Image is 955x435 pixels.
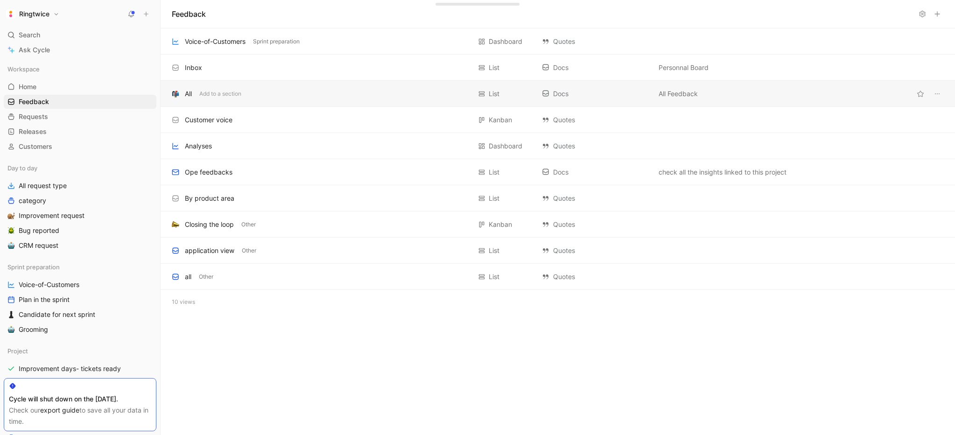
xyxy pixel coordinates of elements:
div: Dashboard [489,140,522,152]
div: Kanban [489,219,512,230]
div: Cycle will shut down on the [DATE]. [9,393,151,405]
div: List [489,245,499,256]
button: 📬 [170,88,181,99]
div: all [185,271,191,282]
span: Ask Cycle [19,44,50,56]
img: 🐌 [7,212,15,219]
a: Releases [4,125,156,139]
div: List [489,193,499,204]
a: 🐌Improvement request [4,209,156,223]
div: Quotes [542,36,649,47]
a: 🤖Grooming [4,323,156,337]
div: Docs [542,88,649,99]
span: Plan in the sprint [19,295,70,304]
button: ♟️ [6,309,17,320]
span: All Feedback [659,88,698,99]
div: Day to dayAll request typecategory🐌Improvement request🪲Bug reported🤖CRM request [4,161,156,253]
span: Bug reported [19,226,59,235]
img: ♟️ [7,311,15,318]
div: allOtherList QuotesView actions [161,264,955,290]
div: 10 views [161,290,955,314]
button: 🐌 [6,210,17,221]
span: All request type [19,181,67,190]
div: Inbox [185,62,202,73]
button: View actions [931,87,944,100]
div: All [185,88,192,99]
button: 🤖 [6,240,17,251]
div: Check our to save all your data in time. [9,405,151,427]
div: Sprint preparationVoice-of-CustomersPlan in the sprint♟️Candidate for next sprint🤖Grooming [4,260,156,337]
span: Candidate for next sprint [19,310,95,319]
div: AnalysesDashboard QuotesView actions [161,133,955,159]
div: Quotes [542,140,649,152]
span: Other [242,246,256,255]
div: Quotes [542,114,649,126]
div: Day to day [4,161,156,175]
button: Add to a section [197,90,243,98]
span: Requests [19,112,48,121]
span: Project [7,346,28,356]
a: Feedback [4,95,156,109]
button: 📣 [170,219,181,230]
span: Personnal Board [659,62,709,73]
span: Voice-of-Customers [19,280,79,289]
span: Grooming [19,325,48,334]
div: 📬AllAdd to a sectionList DocsAll FeedbackView actions [161,81,955,107]
span: Releases [19,127,47,136]
a: export guide [40,406,79,414]
div: Docs [542,62,649,73]
img: Ringtwice [6,9,15,19]
span: Improvement days- tickets ready [19,364,121,373]
a: 🪲Bug reported [4,224,156,238]
div: Quotes [542,193,649,204]
span: Day to day [7,163,37,173]
span: Improvement request [19,211,84,220]
div: By product area [185,193,234,204]
button: 🪲 [6,225,17,236]
button: 🤖 [6,324,17,335]
img: 📣 [172,221,179,228]
div: ProjectImprovement days- tickets readyimprovement days- ALL♟️Card investigations [4,344,156,406]
img: 🤖 [7,242,15,249]
div: List [489,88,499,99]
a: improvement days- ALL [4,377,156,391]
h1: Ringtwice [19,10,49,18]
a: 🤖CRM request [4,239,156,253]
img: 🪲 [7,227,15,234]
a: Voice-of-Customers [4,278,156,292]
div: Quotes [542,271,649,282]
span: Feedback [19,97,49,106]
div: Voice-of-Customers [185,36,246,47]
div: Voice-of-CustomersSprint preparationDashboard QuotesView actions [161,28,955,55]
div: application view [185,245,234,256]
a: Ask Cycle [4,43,156,57]
button: Sprint preparation [251,37,302,46]
div: Kanban [489,114,512,126]
a: Customers [4,140,156,154]
button: Other [197,273,215,281]
span: Search [19,29,40,41]
div: List [489,167,499,178]
span: Customers [19,142,52,151]
button: RingtwiceRingtwice [4,7,62,21]
div: Quotes [542,245,649,256]
div: Search [4,28,156,42]
div: 📣Closing the loopOtherKanban QuotesView actions [161,211,955,238]
span: Other [199,272,213,281]
span: Other [241,220,256,229]
div: InboxList DocsPersonnal BoardView actions [161,55,955,81]
a: category [4,194,156,208]
button: check all the insights linked to this project [657,167,788,178]
span: Sprint preparation [253,37,300,46]
a: Plan in the sprint [4,293,156,307]
img: 📬 [172,90,179,98]
span: Home [19,82,36,91]
a: ♟️Candidate for next sprint [4,308,156,322]
button: Personnal Board [657,62,710,73]
span: CRM request [19,241,58,250]
span: category [19,196,46,205]
a: Improvement days- tickets ready [4,362,156,376]
a: Requests [4,110,156,124]
div: List [489,271,499,282]
div: Quotes [542,219,649,230]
